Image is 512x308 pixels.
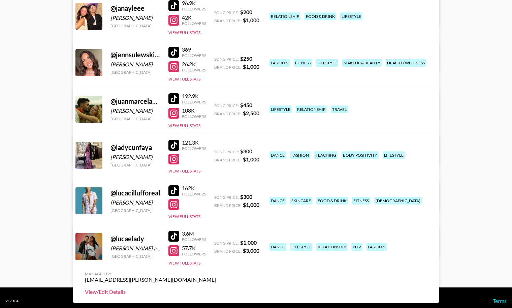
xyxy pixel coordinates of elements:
[342,59,382,67] div: makeup & beauty
[110,245,160,252] div: [PERSON_NAME] and [PERSON_NAME]
[110,189,160,197] div: @ lucacillufforeal
[340,12,362,20] div: lifestyle
[331,105,348,113] div: travel
[240,9,252,15] strong: $ 200
[342,151,379,159] div: body positivity
[85,288,216,295] a: View/Edit Details
[214,149,239,154] span: Song Price:
[305,12,336,20] div: food & drink
[352,197,370,205] div: fitness
[5,299,19,303] div: v 1.7.104
[294,59,312,67] div: fitness
[182,114,206,119] div: Followers
[240,102,252,108] strong: $ 450
[182,46,206,53] div: 369
[110,235,160,243] div: @ lucaelady
[214,111,242,116] span: Brand Price:
[243,247,259,254] strong: $ 3,000
[269,105,292,113] div: lifestyle
[168,214,200,219] button: View Full Stats
[182,230,206,237] div: 3.6M
[243,202,259,208] strong: $ 1,000
[168,260,200,266] button: View Full Stats
[110,23,160,28] div: [GEOGRAPHIC_DATA]
[243,17,259,23] strong: $ 1,000
[269,12,300,20] div: relationship
[110,14,160,21] div: [PERSON_NAME]
[182,107,206,114] div: 108K
[374,197,422,205] div: [DEMOGRAPHIC_DATA]
[110,143,160,152] div: @ ladycunfaya
[493,298,507,304] a: Terms
[214,157,242,162] span: Brand Price:
[168,76,200,82] button: View Full Stats
[240,193,252,200] strong: $ 300
[110,199,160,206] div: [PERSON_NAME]
[386,59,426,67] div: health / wellness
[214,103,239,108] span: Song Price:
[214,10,239,15] span: Song Price:
[110,107,160,114] div: [PERSON_NAME]
[314,151,338,159] div: teaching
[269,197,286,205] div: dance
[182,139,206,146] div: 121.3K
[366,243,387,251] div: fashion
[110,70,160,75] div: [GEOGRAPHIC_DATA]
[182,93,206,99] div: 192.9K
[269,59,290,67] div: fashion
[182,251,206,256] div: Followers
[316,243,347,251] div: relationship
[182,99,206,104] div: Followers
[243,63,259,70] strong: $ 1,000
[110,4,160,12] div: @ janayleee
[110,61,160,68] div: [PERSON_NAME]
[110,154,160,160] div: [PERSON_NAME]
[214,195,239,200] span: Song Price:
[214,57,239,62] span: Song Price:
[110,254,160,259] div: [GEOGRAPHIC_DATA]
[182,14,206,21] div: 42K
[182,245,206,251] div: 57.7K
[316,197,348,205] div: food & drink
[240,148,252,154] strong: $ 300
[269,151,286,159] div: dance
[182,53,206,58] div: Followers
[85,271,216,276] div: Managed By
[214,203,242,208] span: Brand Price:
[110,116,160,121] div: [GEOGRAPHIC_DATA]
[110,51,160,59] div: @ jennsulewski21
[351,243,362,251] div: pov
[214,241,239,246] span: Song Price:
[168,168,200,174] button: View Full Stats
[182,61,206,67] div: 26.2K
[214,249,242,254] span: Brand Price:
[316,59,338,67] div: lifestyle
[182,237,206,242] div: Followers
[182,185,206,191] div: 162K
[243,110,259,116] strong: $ 2,500
[290,151,310,159] div: fashion
[240,55,252,62] strong: $ 250
[383,151,405,159] div: lifestyle
[110,208,160,213] div: [GEOGRAPHIC_DATA]
[240,239,257,246] strong: $ 1,000
[182,146,206,151] div: Followers
[182,21,206,26] div: Followers
[168,123,200,128] button: View Full Stats
[269,243,286,251] div: dance
[110,97,160,105] div: @ juanmarcelandrhylan
[296,105,327,113] div: relationship
[243,156,259,162] strong: $ 1,000
[182,191,206,196] div: Followers
[85,276,216,283] div: [EMAIL_ADDRESS][PERSON_NAME][DOMAIN_NAME]
[182,6,206,11] div: Followers
[110,162,160,167] div: [GEOGRAPHIC_DATA]
[290,197,312,205] div: skincare
[214,65,242,70] span: Brand Price:
[290,243,312,251] div: lifestyle
[182,67,206,72] div: Followers
[168,30,200,35] button: View Full Stats
[214,18,242,23] span: Brand Price:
